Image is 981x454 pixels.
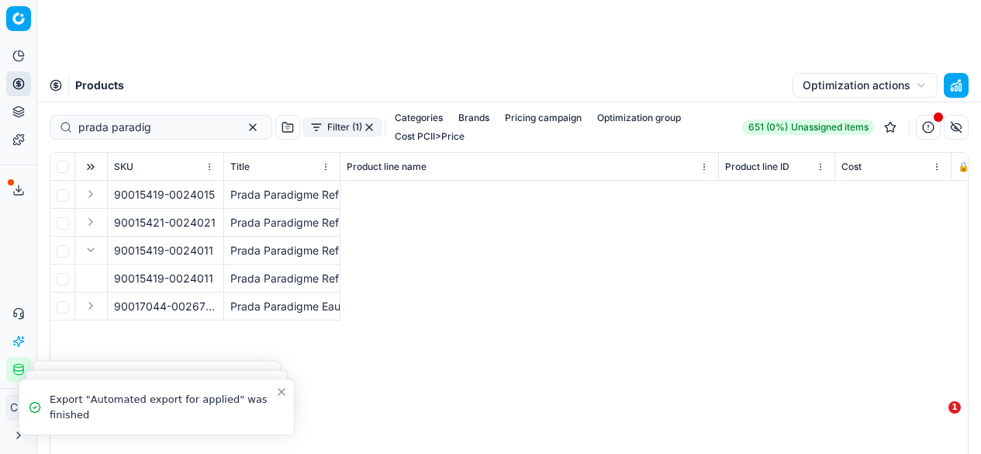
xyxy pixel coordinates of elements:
span: 🔒 [958,161,969,173]
a: 651 (0%)Unassigned items [742,120,875,135]
button: Expand [81,213,100,231]
button: Categories [389,109,449,127]
span: 1 [948,401,961,414]
button: Filter (1) [303,118,382,137]
button: Expand [81,296,100,315]
span: Title [230,161,250,173]
nav: breadcrumb [75,78,124,93]
button: Pricing campaign [499,109,588,127]
span: 90017044-0026797 [114,299,217,314]
span: Cost [841,161,862,173]
span: SKU [114,161,133,173]
div: Prada Paradigme Eau de Parfum Xmas Set Duftset 1 Stk [230,299,333,314]
div: Prada Paradigme Refillable Eau de Parfum 150 ml [230,215,333,230]
div: Export "Automated export for applied" was finished [50,392,275,422]
span: Unassigned items [791,121,869,133]
button: Expand all [81,158,100,176]
button: Close toast [272,383,291,401]
input: Search by SKU or title [78,120,231,135]
button: Cost PCII>Price [389,127,471,146]
span: Product line ID [725,161,789,173]
span: Product line name [347,161,427,173]
iframe: Intercom live chat [917,401,954,438]
div: Prada Paradigme Refillable Eau de Parfum 50 ml [230,243,333,258]
button: Brands [452,109,496,127]
span: 90015421-0024021 [114,215,216,230]
button: Expand [81,241,100,259]
span: 90015419-0024015 [114,187,215,203]
span: CM [7,396,30,419]
span: Products [75,78,124,93]
span: 90015419-0024011 [114,243,213,258]
span: 90015419-0024011 [114,271,213,286]
div: Prada Paradigme Refillable Eau de Parfum 100 ml [230,187,333,203]
button: CM [6,395,31,420]
div: Prada Paradigme Refillable Eau de Parfum 50 ml [230,271,333,286]
button: Expand [81,185,100,203]
button: Optimization actions [793,73,938,98]
button: Optimization group [591,109,687,127]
